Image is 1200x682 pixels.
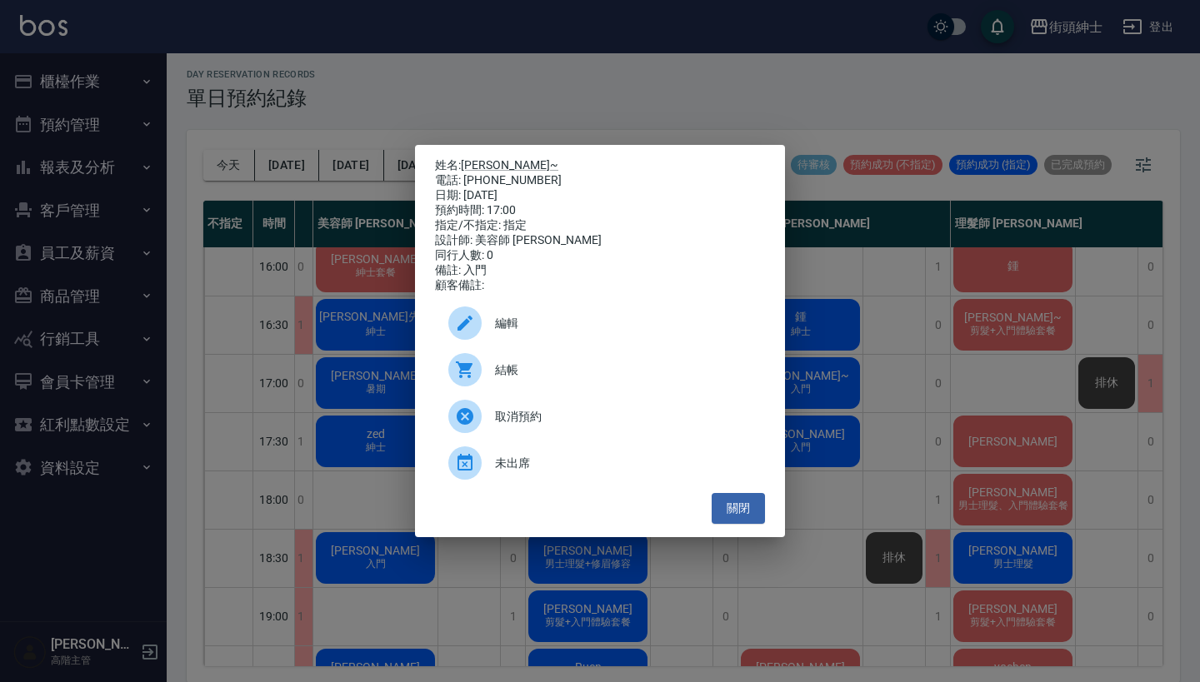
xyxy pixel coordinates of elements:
span: 未出席 [495,455,752,472]
div: 顧客備註: [435,278,765,293]
div: 預約時間: 17:00 [435,203,765,218]
p: 姓名: [435,158,765,173]
div: 未出席 [435,440,765,486]
span: 取消預約 [495,408,752,426]
span: 結帳 [495,361,752,379]
div: 日期: [DATE] [435,188,765,203]
div: 取消預約 [435,393,765,440]
div: 指定/不指定: 指定 [435,218,765,233]
div: 備註: 入門 [435,263,765,278]
div: 設計師: 美容師 [PERSON_NAME] [435,233,765,248]
button: 關閉 [712,493,765,524]
div: 同行人數: 0 [435,248,765,263]
span: 編輯 [495,315,752,332]
div: 電話: [PHONE_NUMBER] [435,173,765,188]
div: 編輯 [435,300,765,346]
a: [PERSON_NAME]~ [461,158,558,172]
a: 結帳 [435,346,765,393]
